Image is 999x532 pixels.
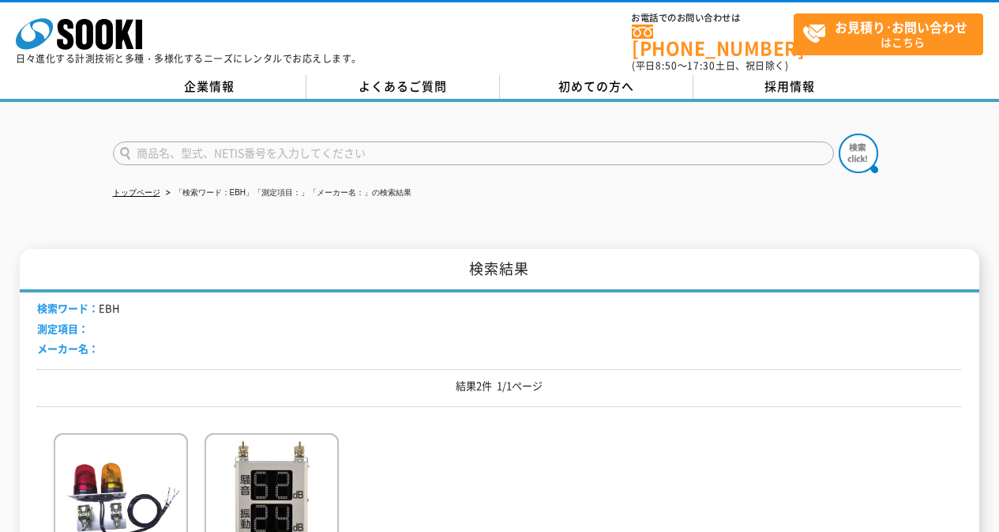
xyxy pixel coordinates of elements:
a: 初めての方へ [500,75,693,99]
span: (平日 ～ 土日、祝日除く) [632,58,788,73]
span: 17:30 [687,58,715,73]
a: 採用情報 [693,75,887,99]
a: [PHONE_NUMBER] [632,25,794,57]
input: 商品名、型式、NETIS番号を入力してください [113,141,834,165]
span: 8:50 [655,58,678,73]
strong: お見積り･お問い合わせ [835,17,967,36]
span: メーカー名： [37,341,99,356]
h1: 検索結果 [20,249,978,292]
span: 測定項目： [37,321,88,336]
span: 初めての方へ [558,77,634,95]
p: 結果2件 1/1ページ [37,378,961,394]
a: トップページ [113,188,160,197]
span: お電話でのお問い合わせは [632,13,794,23]
a: よくあるご質問 [306,75,500,99]
li: 「検索ワード：EBH」「測定項目：」「メーカー名：」の検索結果 [163,185,412,202]
p: 日々進化する計測技術と多種・多様化するニーズにレンタルでお応えします。 [16,54,362,63]
span: はこちら [802,14,982,54]
a: お見積り･お問い合わせはこちら [794,13,983,55]
li: EBH [37,300,119,317]
span: 検索ワード： [37,300,99,315]
img: btn_search.png [839,134,878,173]
a: 企業情報 [113,75,306,99]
